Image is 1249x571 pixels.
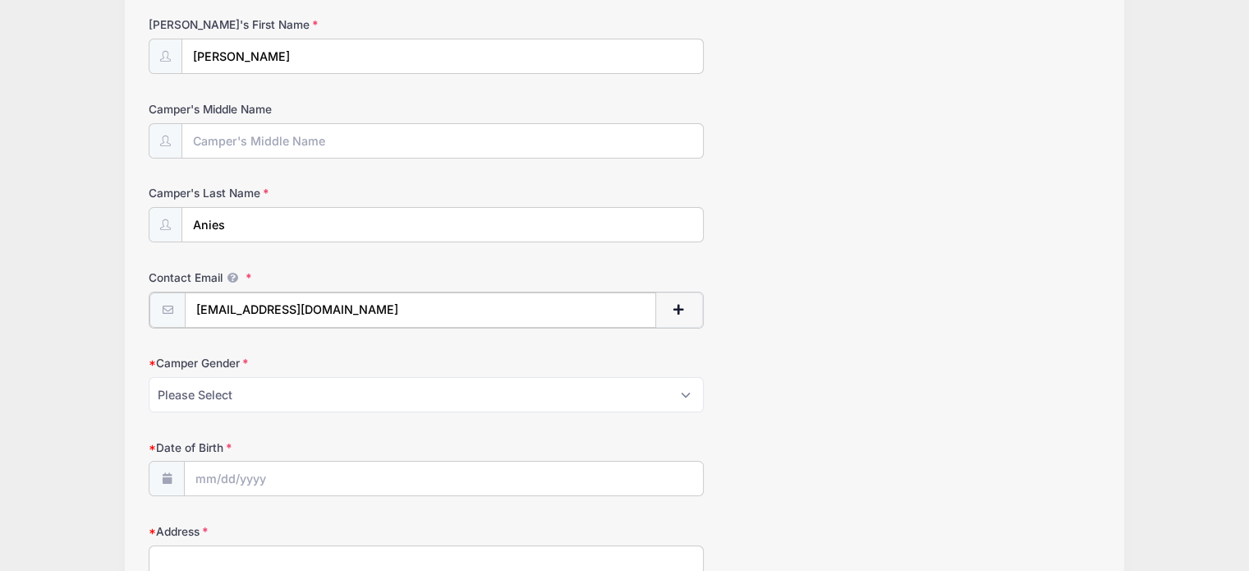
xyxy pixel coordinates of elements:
[149,185,466,201] label: Camper's Last Name
[149,523,466,540] label: Address
[149,440,466,456] label: Date of Birth
[181,207,704,242] input: Camper's Last Name
[181,123,704,159] input: Camper's Middle Name
[185,292,656,328] input: email@email.com
[181,39,704,74] input: Camper's First Name
[149,16,466,33] label: [PERSON_NAME]'s First Name
[184,461,704,496] input: mm/dd/yyyy
[149,101,466,117] label: Camper's Middle Name
[149,269,466,286] label: Contact Email
[149,355,466,371] label: Camper Gender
